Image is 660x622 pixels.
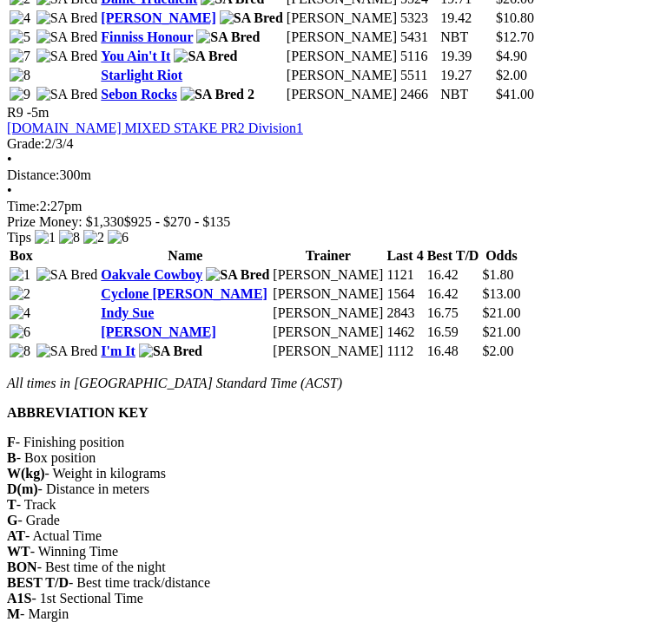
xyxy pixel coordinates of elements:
img: 2 [10,286,30,302]
a: Starlight Riot [101,68,182,82]
img: SA Bred [181,87,244,102]
td: [PERSON_NAME] [286,29,398,46]
td: 16.59 [426,324,480,341]
b: D(m) [7,481,38,496]
img: 1 [10,267,30,283]
td: [PERSON_NAME] [286,48,398,65]
a: Oakvale Cowboy [101,267,202,282]
div: - Actual Time [7,528,653,544]
div: 2:27pm [7,199,653,214]
a: Sebon Rocks [101,87,177,101]
td: [PERSON_NAME] [286,86,398,103]
b: AT [7,528,25,543]
img: SA Bred [36,10,98,26]
td: [PERSON_NAME] [286,67,398,84]
td: 16.75 [426,304,480,322]
img: SA Bred [36,49,98,64]
a: [DOMAIN_NAME] MIXED STAKE PR2 Division1 [7,121,303,135]
img: 8 [59,230,80,246]
span: Tips [7,230,31,245]
td: [PERSON_NAME] [272,343,384,360]
span: $13.00 [482,286,520,301]
th: Last 4 [386,247,424,265]
div: - Weight in kilograms [7,466,653,481]
span: Box [10,248,33,263]
img: 9 [10,87,30,102]
span: $21.00 [482,305,520,320]
td: 5431 [399,29,438,46]
img: 7 [10,49,30,64]
div: 300m [7,167,653,183]
td: [PERSON_NAME] [272,266,384,284]
td: 5323 [399,10,438,27]
td: [PERSON_NAME] [272,304,384,322]
td: 2843 [386,304,424,322]
img: SA Bred [36,87,98,102]
img: SA Bred [36,29,98,45]
span: $4.90 [496,49,527,63]
span: $925 - $270 - $135 [124,214,231,229]
td: 5511 [399,67,438,84]
span: $1.80 [482,267,513,282]
img: 8 [10,68,30,83]
div: - Best time track/distance [7,575,653,591]
div: - Track [7,497,653,513]
b: T [7,497,16,512]
b: M [7,606,20,621]
span: Grade: [7,136,45,151]
img: SA Bred [196,29,260,45]
td: [PERSON_NAME] [272,285,384,303]
b: F [7,435,16,449]
td: 1564 [386,285,424,303]
td: 16.42 [426,266,480,284]
b: BEST T/D [7,575,69,590]
img: 4 [10,305,30,321]
span: $2.00 [482,344,513,358]
b: G [7,513,17,527]
div: Prize Money: $1,330 [7,214,653,230]
img: 6 [10,324,30,340]
th: Best T/D [426,247,480,265]
td: 1462 [386,324,424,341]
span: • [7,183,12,198]
span: $12.70 [496,29,534,44]
td: 5116 [399,48,438,65]
img: 5 [10,29,30,45]
td: 2466 [399,86,438,103]
td: 1121 [386,266,424,284]
span: Time: [7,199,40,213]
i: All times in [GEOGRAPHIC_DATA] Standard Time (ACST) [7,376,342,390]
td: [PERSON_NAME] [272,324,384,341]
td: 19.27 [439,67,493,84]
th: Odds [481,247,521,265]
img: SA Bred [174,49,237,64]
b: A1S [7,591,31,606]
img: 1 [35,230,56,246]
div: - Winning Time [7,544,653,560]
a: You Ain't It [101,49,170,63]
div: - Best time of the night [7,560,653,575]
a: Cyclone [PERSON_NAME] [101,286,267,301]
div: - Box position [7,450,653,466]
a: Indy Sue [101,305,154,320]
td: 16.48 [426,343,480,360]
th: Name [100,247,270,265]
div: - Grade [7,513,653,528]
b: W(kg) [7,466,45,481]
td: NBT [439,86,493,103]
span: R9 [7,105,23,120]
img: SA Bred [206,267,269,283]
a: [PERSON_NAME] [101,324,215,339]
div: - 1st Sectional Time [7,591,653,606]
span: $10.80 [496,10,534,25]
div: - Margin [7,606,653,622]
b: WT [7,544,30,559]
img: SA Bred [36,344,98,359]
b: ABBREVIATION KEY [7,405,148,420]
span: $2.00 [496,68,527,82]
div: 2/3/4 [7,136,653,152]
img: SA Bred [36,267,98,283]
div: - Distance in meters [7,481,653,497]
td: 16.42 [426,285,480,303]
span: 2 [247,87,254,101]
